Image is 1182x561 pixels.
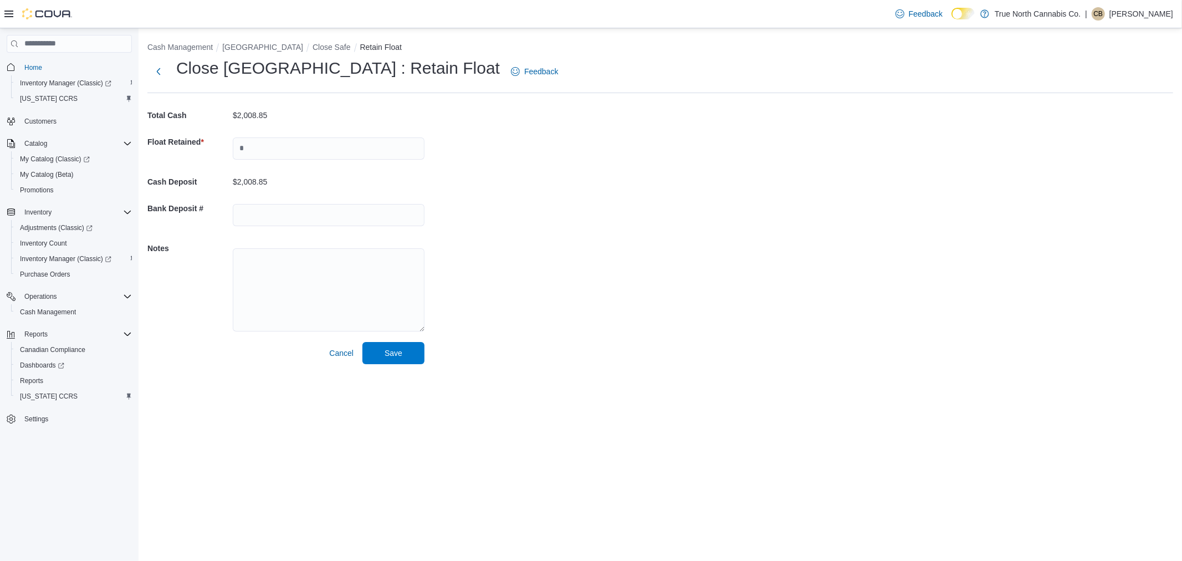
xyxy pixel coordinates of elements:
[20,345,85,354] span: Canadian Compliance
[2,411,136,427] button: Settings
[16,183,58,197] a: Promotions
[20,361,64,370] span: Dashboards
[147,131,231,153] h5: Float Retained
[524,66,558,77] span: Feedback
[1085,7,1087,21] p: |
[16,359,132,372] span: Dashboards
[16,268,75,281] a: Purchase Orders
[176,57,500,79] h1: Close [GEOGRAPHIC_DATA] : Retain Float
[385,348,402,359] span: Save
[24,139,47,148] span: Catalog
[20,137,52,150] button: Catalog
[20,328,132,341] span: Reports
[20,290,132,303] span: Operations
[16,237,71,250] a: Inventory Count
[11,389,136,404] button: [US_STATE] CCRS
[24,292,57,301] span: Operations
[329,348,354,359] span: Cancel
[16,252,116,266] a: Inventory Manager (Classic)
[20,254,111,263] span: Inventory Manager (Classic)
[11,75,136,91] a: Inventory Manager (Classic)
[951,8,975,19] input: Dark Mode
[16,92,132,105] span: Washington CCRS
[360,43,402,52] button: Retain Float
[1092,7,1105,21] div: Cynthia Baumhour
[147,237,231,259] h5: Notes
[24,415,48,424] span: Settings
[20,186,54,195] span: Promotions
[147,43,213,52] button: Cash Management
[909,8,943,19] span: Feedback
[16,343,90,356] a: Canadian Compliance
[147,42,1173,55] nav: An example of EuiBreadcrumbs
[11,91,136,106] button: [US_STATE] CCRS
[11,304,136,320] button: Cash Management
[20,206,132,219] span: Inventory
[1109,7,1173,21] p: [PERSON_NAME]
[222,43,303,52] button: [GEOGRAPHIC_DATA]
[11,373,136,389] button: Reports
[11,267,136,282] button: Purchase Orders
[20,60,132,74] span: Home
[16,76,116,90] a: Inventory Manager (Classic)
[20,239,67,248] span: Inventory Count
[2,205,136,220] button: Inventory
[1094,7,1103,21] span: CB
[147,171,231,193] h5: Cash Deposit
[891,3,947,25] a: Feedback
[20,206,56,219] button: Inventory
[2,136,136,151] button: Catalog
[20,61,47,74] a: Home
[16,237,132,250] span: Inventory Count
[20,328,52,341] button: Reports
[11,182,136,198] button: Promotions
[11,251,136,267] a: Inventory Manager (Classic)
[7,55,132,456] nav: Complex example
[11,167,136,182] button: My Catalog (Beta)
[147,197,231,220] h5: Bank Deposit #
[233,111,267,120] p: $2,008.85
[16,268,132,281] span: Purchase Orders
[20,412,53,426] a: Settings
[16,152,132,166] span: My Catalog (Classic)
[506,60,562,83] a: Feedback
[20,308,76,317] span: Cash Management
[22,8,72,19] img: Cova
[325,342,358,364] button: Cancel
[995,7,1081,21] p: True North Cannabis Co.
[16,305,132,319] span: Cash Management
[16,221,97,234] a: Adjustments (Classic)
[11,236,136,251] button: Inventory Count
[16,168,132,181] span: My Catalog (Beta)
[20,170,74,179] span: My Catalog (Beta)
[16,359,69,372] a: Dashboards
[2,327,136,342] button: Reports
[24,117,57,126] span: Customers
[20,270,70,279] span: Purchase Orders
[362,342,424,364] button: Save
[147,60,170,83] button: Next
[20,137,132,150] span: Catalog
[16,76,132,90] span: Inventory Manager (Classic)
[16,152,94,166] a: My Catalog (Classic)
[2,59,136,75] button: Home
[20,79,111,88] span: Inventory Manager (Classic)
[20,376,43,385] span: Reports
[20,115,61,128] a: Customers
[24,330,48,339] span: Reports
[16,221,132,234] span: Adjustments (Classic)
[16,343,132,356] span: Canadian Compliance
[16,390,82,403] a: [US_STATE] CCRS
[20,155,90,164] span: My Catalog (Classic)
[313,43,350,52] button: Close Safe
[16,390,132,403] span: Washington CCRS
[20,94,78,103] span: [US_STATE] CCRS
[24,208,52,217] span: Inventory
[20,290,62,303] button: Operations
[20,412,132,426] span: Settings
[233,177,267,186] p: $2,008.85
[16,168,78,181] a: My Catalog (Beta)
[20,223,93,232] span: Adjustments (Classic)
[2,289,136,304] button: Operations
